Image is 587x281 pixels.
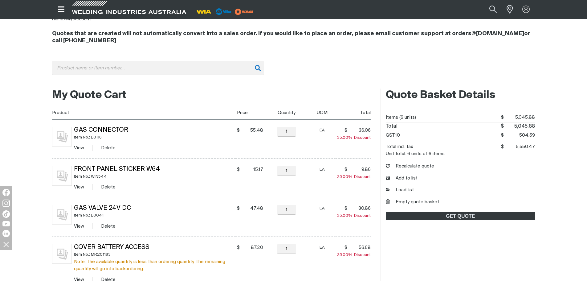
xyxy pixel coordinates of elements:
img: Facebook [2,189,10,196]
span: 47.48 [242,205,263,212]
img: No image for this product [52,127,72,147]
div: Item No.: E0041 [74,212,235,219]
div: EA [310,166,335,173]
span: 15.17 [242,167,263,173]
span: 55.48 [242,127,263,134]
span: $ [237,127,240,134]
span: Discount [337,175,371,179]
span: > [63,17,66,21]
h4: Quotes that are created will not automatically convert into a sales order. If you would like to p... [52,30,535,44]
div: Item No.: MR201183 [74,251,235,258]
dt: Items (6 units) [386,113,416,122]
div: EA [310,244,335,251]
span: 5,045.88 [504,122,535,131]
img: YouTube [2,221,10,226]
span: 5,045.88 [504,113,535,122]
span: GET QUOTE [386,212,534,220]
a: GET QUOTE [386,212,535,220]
span: $ [501,133,504,138]
dt: GST10 [386,131,400,140]
span: 36.06 [349,127,371,134]
div: Product or group for quick order [52,61,535,84]
img: No image for this product [52,205,72,225]
button: Delete Gas Connector [101,144,116,151]
span: $ [237,167,240,173]
span: 35.00% [337,214,354,218]
span: $ [237,245,240,251]
button: Delete Front Panel Sticker W64 [101,184,116,191]
img: hide socials [1,239,11,250]
input: Product name or item number... [475,2,503,16]
h2: Quote Basket Details [386,89,535,102]
span: $ [344,127,347,134]
button: Search products [483,2,503,16]
span: 35.00% [337,136,354,140]
a: My Account [66,17,91,21]
div: Item No.: E0116 [74,134,235,141]
a: View Front Panel Sticker W64 [74,185,84,189]
span: $ [501,124,504,129]
th: Product [52,106,235,120]
a: miller [233,9,255,14]
th: Price [235,106,263,120]
img: LinkedIn [2,230,10,237]
span: $ [501,115,504,120]
span: $ [344,245,347,251]
span: 5,550.47 [504,142,535,151]
dt: Total incl. tax [386,142,413,151]
a: Gas Valve 24V DC [74,205,131,211]
a: Load list [386,187,414,194]
button: Recalculate quote [386,163,434,170]
div: EA [310,205,335,212]
img: TikTok [2,210,10,218]
span: 504.59 [504,131,535,140]
a: View Gas Valve 24V DC [74,224,84,229]
span: 30.86 [349,205,371,212]
span: $ [344,167,347,173]
img: miller [233,7,255,16]
a: Gas Connector [74,127,128,133]
a: @[DOMAIN_NAME] [471,31,524,36]
button: Add to list [386,175,418,182]
span: 35.00% [337,253,354,257]
div: EA [310,127,335,134]
span: 56.68 [349,245,371,251]
span: $ [237,205,240,212]
span: 87.20 [242,245,263,251]
a: Home [52,17,63,21]
th: Total [335,106,371,120]
button: Empty quote basket [386,199,439,206]
div: Note: The available quantity is less than ordering quantity. The remaining quantity will go into ... [74,258,235,272]
a: View Gas Connector [74,146,84,150]
span: $ [501,144,504,149]
span: $ [344,205,347,212]
span: Discount [337,136,371,140]
h2: My Quote Cart [52,89,371,102]
th: UOM [308,106,335,120]
a: Front Panel Sticker W64 [74,166,160,172]
span: 9.86 [349,167,371,173]
img: Instagram [2,200,10,207]
img: No image for this product [52,244,72,264]
dt: Unit total: 6 units of 6 items [386,151,445,156]
span: Discount [337,253,371,257]
span: 35.00% [337,175,354,179]
a: Cover Battery ACcess [74,244,149,250]
dt: Total [386,122,397,131]
span: Discount [337,214,371,218]
img: No image for this product [52,166,72,186]
input: Product name or item number... [52,61,264,75]
div: Item No.: WIN544 [74,173,235,180]
th: Quantity [263,106,308,120]
button: Delete Gas Valve 24V DC [101,223,116,230]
